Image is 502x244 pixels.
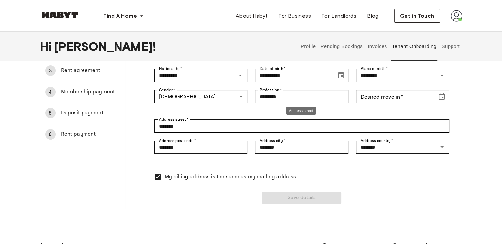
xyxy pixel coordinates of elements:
label: Address city [260,138,285,143]
button: Profile [300,32,317,61]
div: 5Deposit payment [40,105,125,121]
button: Choose date [435,90,448,103]
label: Gender [159,87,175,93]
span: Find A Home [103,12,137,20]
button: Invoices [367,32,388,61]
span: Get in Touch [400,12,434,20]
button: Get in Touch [394,9,440,23]
img: Habyt [40,12,80,18]
div: 4Membership payment [40,84,125,100]
label: Date of birth [260,66,285,72]
div: 6 [45,129,56,140]
label: Nationality [159,66,182,72]
label: Address street [159,116,189,122]
span: About Habyt [236,12,268,20]
button: Find A Home [98,9,149,22]
button: Open [236,71,245,80]
div: Address street [286,107,316,115]
span: Rent payment [61,130,120,138]
div: Address post code [154,141,248,154]
a: For Landlords [316,9,362,22]
span: Deposit payment [61,109,120,117]
img: avatar [451,10,462,22]
div: [DEMOGRAPHIC_DATA] [154,90,248,103]
span: Blog [367,12,379,20]
button: Pending Bookings [320,32,364,61]
label: Place of birth [361,66,388,72]
label: Address country [361,138,393,143]
button: Choose date, selected date is May 16, 1997 [334,69,348,82]
a: About Habyt [230,9,273,22]
a: Blog [362,9,384,22]
span: Membership payment [61,88,120,96]
div: 3 [45,65,56,76]
div: user profile tabs [298,32,462,61]
label: Address post code [159,138,196,143]
a: For Business [273,9,316,22]
button: Tenant Onboarding [391,32,437,61]
span: My billing address is the same as my mailing address [165,173,296,181]
span: For Business [278,12,311,20]
button: Support [441,32,461,61]
div: 3Rent agreement [40,63,125,79]
span: Rent agreement [61,67,120,75]
button: Open [437,142,447,152]
div: Profession [255,90,348,103]
div: 5 [45,108,56,118]
label: Profession [260,87,282,93]
div: Address city [255,141,348,154]
div: Address street [154,119,449,133]
span: Hi [40,39,54,53]
button: Open [437,71,447,80]
span: [PERSON_NAME] ! [54,39,156,53]
span: For Landlords [321,12,356,20]
div: 6Rent payment [40,126,125,142]
div: 4 [45,87,56,97]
